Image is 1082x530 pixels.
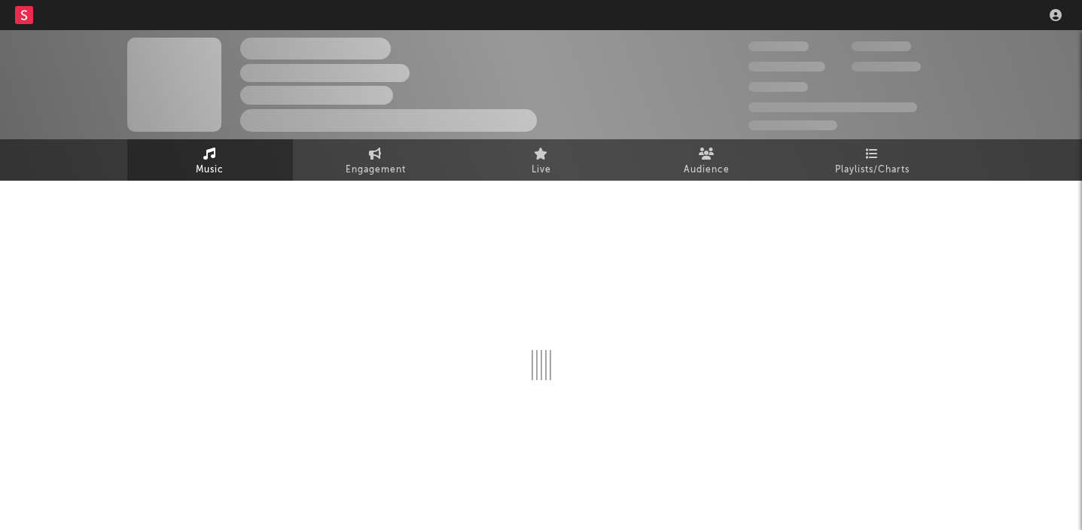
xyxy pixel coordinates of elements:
span: Audience [684,161,730,179]
span: Music [196,161,224,179]
span: 100,000 [852,41,911,51]
a: Audience [624,139,790,181]
span: 50,000,000 Monthly Listeners [748,102,917,112]
span: Jump Score: 85.0 [748,120,837,130]
span: 1,000,000 [852,62,921,72]
span: 300,000 [748,41,809,51]
a: Playlists/Charts [790,139,956,181]
span: Live [532,161,551,179]
a: Live [459,139,624,181]
a: Music [127,139,293,181]
span: Engagement [346,161,406,179]
span: 100,000 [748,82,808,92]
a: Engagement [293,139,459,181]
span: Playlists/Charts [835,161,910,179]
span: 50,000,000 [748,62,825,72]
